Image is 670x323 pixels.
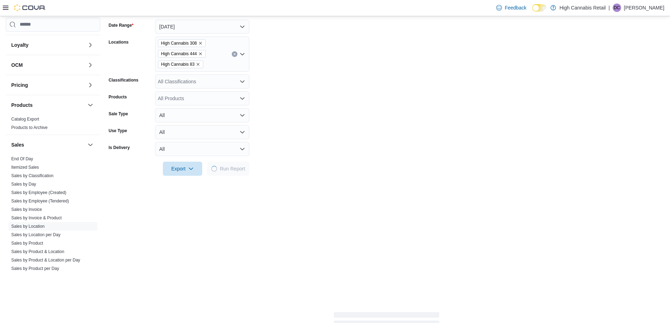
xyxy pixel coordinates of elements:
button: Remove High Cannabis 83 from selection in this group [196,62,200,66]
button: Loyalty [86,41,95,49]
button: Export [163,162,202,176]
a: Feedback [493,1,529,15]
a: Sales by Product [11,241,43,246]
button: Open list of options [240,79,245,84]
img: Cova [14,4,46,11]
a: Sales by Employee (Tendered) [11,199,69,204]
label: Use Type [109,128,127,134]
span: High Cannabis 444 [158,50,206,58]
button: Sales [86,141,95,149]
a: Sales by Product & Location [11,249,64,254]
span: High Cannabis 308 [158,39,206,47]
button: Products [86,101,95,109]
label: Is Delivery [109,145,130,150]
span: Sales by Employee (Tendered) [11,198,69,204]
span: Products to Archive [11,125,47,130]
h3: OCM [11,62,23,69]
a: Sales by Product per Day [11,266,59,271]
div: Duncan Crouse [613,4,621,12]
a: Itemized Sales [11,165,39,170]
a: Catalog Export [11,117,39,122]
div: Products [6,115,100,135]
a: End Of Day [11,156,33,161]
div: Sales [6,155,100,276]
p: High Cannabis Retail [560,4,606,12]
span: Sales by Classification [11,173,53,179]
button: Pricing [86,81,95,89]
button: [DATE] [155,20,249,34]
button: Sales [11,141,85,148]
p: | [608,4,610,12]
label: Classifications [109,77,139,83]
h3: Products [11,102,33,109]
span: Loading [211,165,218,173]
a: Products to Archive [11,125,47,130]
a: Sales by Employee (Created) [11,190,66,195]
a: Sales by Invoice & Product [11,215,62,220]
span: High Cannabis 444 [161,50,197,57]
h3: Pricing [11,82,28,89]
button: OCM [11,62,85,69]
span: High Cannabis 83 [161,61,194,68]
button: LoadingRun Report [207,162,249,176]
h3: Loyalty [11,41,28,49]
span: End Of Day [11,156,33,162]
span: Catalog Export [11,116,39,122]
span: Sales by Product per Day [11,266,59,271]
button: Remove High Cannabis 308 from selection in this group [198,41,203,45]
label: Locations [109,39,129,45]
a: Sales by Day [11,182,36,187]
span: Sales by Product & Location per Day [11,257,80,263]
span: Export [167,162,198,176]
span: Sales by Product & Location [11,249,64,254]
button: All [155,142,249,156]
span: Sales by Invoice & Product [11,215,62,221]
span: Sales by Location per Day [11,232,60,238]
span: DC [614,4,620,12]
button: Open list of options [240,51,245,57]
button: Loyalty [11,41,85,49]
span: Run Report [220,165,245,172]
button: OCM [86,61,95,69]
button: Products [11,102,85,109]
button: Open list of options [240,96,245,101]
label: Sale Type [109,111,128,117]
button: Remove High Cannabis 444 from selection in this group [198,52,203,56]
button: Clear input [232,51,237,57]
p: [PERSON_NAME] [624,4,664,12]
button: All [155,125,249,139]
span: Feedback [505,4,526,11]
button: Pricing [11,82,85,89]
input: Dark Mode [532,4,547,12]
a: Sales by Product & Location per Day [11,258,80,263]
a: Sales by Classification [11,173,53,178]
span: High Cannabis 308 [161,40,197,47]
span: Sales by Employee (Created) [11,190,66,195]
span: High Cannabis 83 [158,60,203,68]
a: Sales by Location [11,224,45,229]
a: Sales by Location per Day [11,232,60,237]
label: Date Range [109,22,134,28]
label: Products [109,94,127,100]
button: All [155,108,249,122]
h3: Sales [11,141,24,148]
a: Sales by Invoice [11,207,42,212]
